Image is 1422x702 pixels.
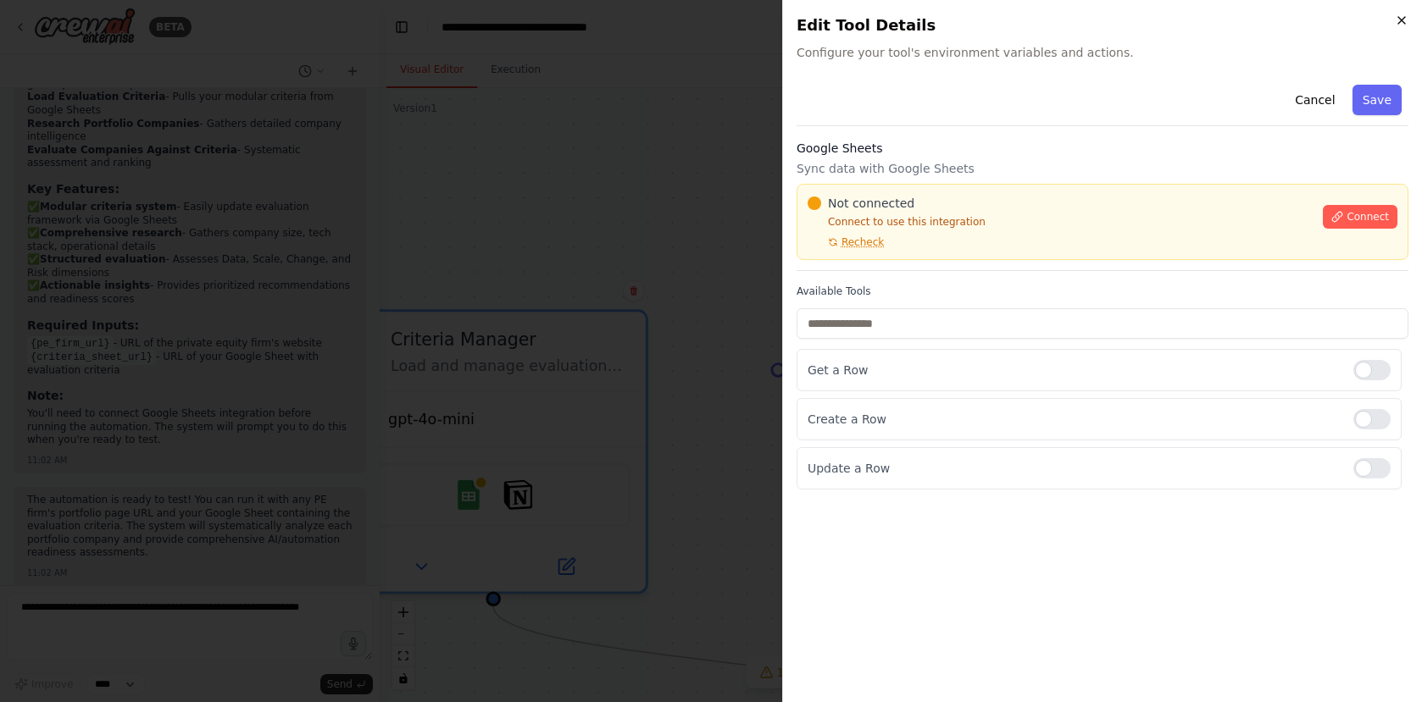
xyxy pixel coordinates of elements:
span: Configure your tool's environment variables and actions. [797,44,1408,61]
p: Connect to use this integration [808,215,1313,229]
button: Connect [1323,205,1397,229]
span: Connect [1347,210,1389,224]
p: Get a Row [808,362,1340,379]
h2: Edit Tool Details [797,14,1408,37]
span: Recheck [842,235,884,249]
p: Create a Row [808,411,1340,428]
button: Cancel [1285,85,1345,115]
label: Available Tools [797,285,1408,298]
button: Recheck [808,235,884,249]
p: Update a Row [808,460,1340,477]
button: Save [1353,85,1402,115]
h3: Google Sheets [797,140,1408,157]
span: Not connected [828,195,914,212]
p: Sync data with Google Sheets [797,160,1408,177]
